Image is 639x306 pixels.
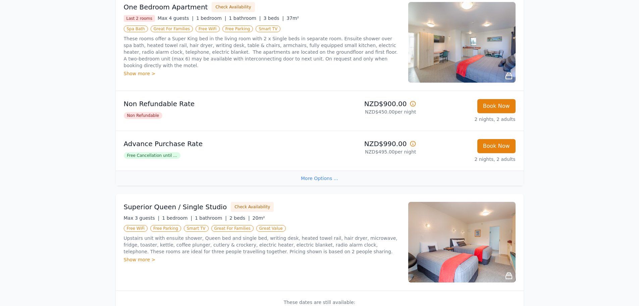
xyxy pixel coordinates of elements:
p: NZD$495.00 per night [322,148,416,155]
span: Smart TV [184,225,209,232]
span: 3 beds | [264,15,284,21]
p: Advance Purchase Rate [124,139,317,148]
p: 2 nights, 2 adults [422,156,516,163]
span: 1 bathroom | [229,15,261,21]
span: Max 4 guests | [158,15,194,21]
span: Great For Families [211,225,254,232]
button: Book Now [477,139,516,153]
button: Check Availability [231,202,274,212]
span: 37m² [286,15,299,21]
p: NZD$450.00 per night [322,108,416,115]
p: These dates are still available: [124,299,516,306]
p: 2 nights, 2 adults [422,116,516,123]
p: These rooms offer a Super King bed in the living room with 2 x Single beds in separate room. Ensu... [124,35,400,69]
h3: One Bedroom Apartment [124,2,208,12]
span: Free WiFi [196,26,220,32]
span: 1 bedroom | [162,215,192,221]
p: NZD$900.00 [322,99,416,108]
div: More Options ... [116,171,524,186]
p: NZD$990.00 [322,139,416,148]
span: Free Parking [150,225,181,232]
span: 2 beds | [229,215,250,221]
span: Non Refundable [124,112,163,119]
span: Last 2 rooms [124,15,155,22]
div: Show more > [124,256,400,263]
span: Spa Bath [124,26,148,32]
p: Non Refundable Rate [124,99,317,108]
span: 1 bathroom | [195,215,227,221]
button: Check Availability [212,2,255,12]
span: 1 bedroom | [196,15,226,21]
span: Max 3 guests | [124,215,160,221]
span: Free Cancellation until ... [124,152,180,159]
span: Great Value [256,225,286,232]
button: Book Now [477,99,516,113]
span: Great For Families [151,26,193,32]
span: 20m² [253,215,265,221]
p: Upstairs unit with ensuite shower, Queen bed and single bed, writing desk, heated towel rail, hai... [124,235,400,255]
span: Free Parking [222,26,253,32]
span: Smart TV [256,26,280,32]
h3: Superior Queen / Single Studio [124,202,227,212]
div: Show more > [124,70,400,77]
span: Free WiFi [124,225,148,232]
